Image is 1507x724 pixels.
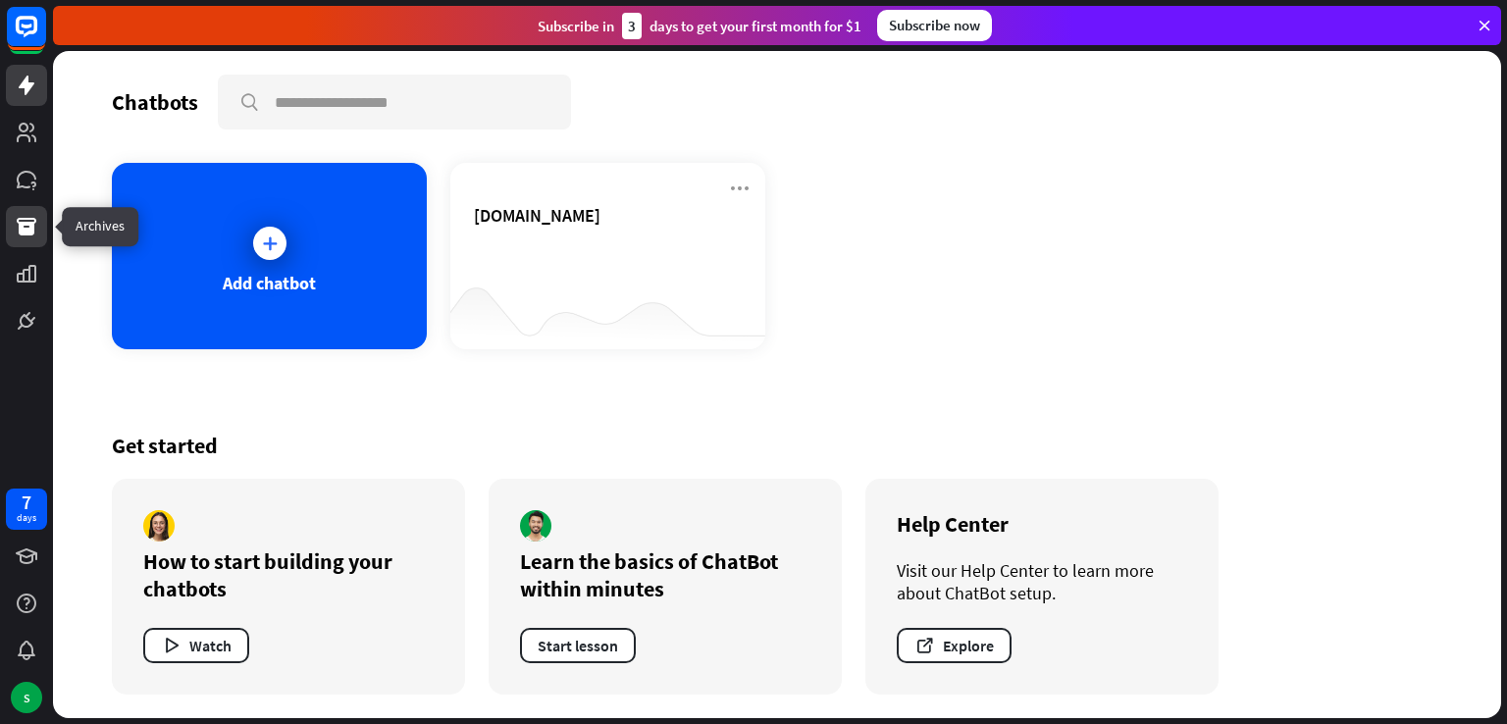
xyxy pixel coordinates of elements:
div: 7 [22,493,31,511]
div: Get started [112,432,1442,459]
div: Subscribe now [877,10,992,41]
div: Learn the basics of ChatBot within minutes [520,547,810,602]
span: pinivax.tech [474,204,600,227]
div: 3 [622,13,642,39]
button: Start lesson [520,628,636,663]
img: author [143,510,175,542]
div: How to start building your chatbots [143,547,434,602]
div: Visit our Help Center to learn more about ChatBot setup. [897,559,1187,604]
a: 7 days [6,489,47,530]
button: Explore [897,628,1012,663]
div: Add chatbot [223,272,316,294]
button: Watch [143,628,249,663]
div: S [11,682,42,713]
div: days [17,511,36,525]
div: Chatbots [112,88,198,116]
div: Subscribe in days to get your first month for $1 [538,13,861,39]
div: Help Center [897,510,1187,538]
img: author [520,510,551,542]
button: Open LiveChat chat widget [16,8,75,67]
